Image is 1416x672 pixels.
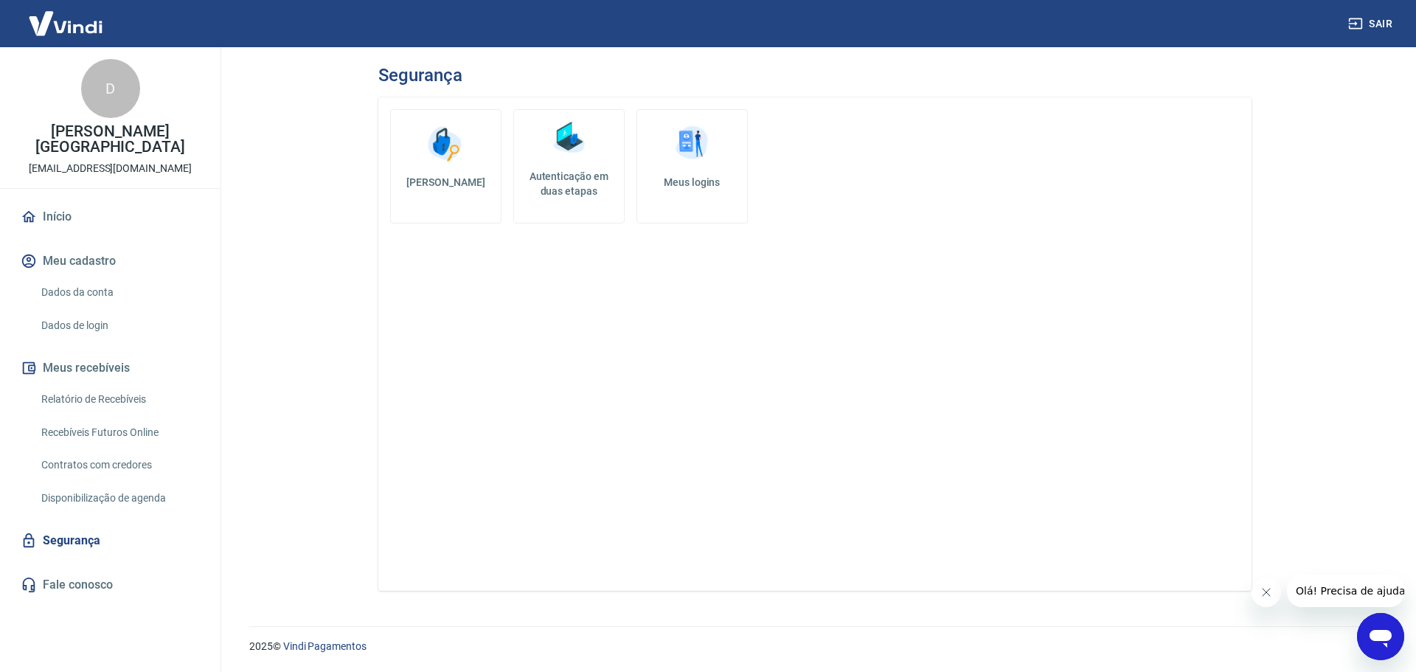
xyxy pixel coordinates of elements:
a: Disponibilização de agenda [35,483,203,513]
iframe: Mensagem da empresa [1287,575,1404,607]
p: [PERSON_NAME] [GEOGRAPHIC_DATA] [12,124,209,155]
a: Início [18,201,203,233]
a: Dados de login [35,311,203,341]
span: Olá! Precisa de ajuda? [9,10,124,22]
button: Sair [1345,10,1398,38]
a: Contratos com credores [35,450,203,480]
h5: Meus logins [649,175,735,190]
a: Meus logins [636,109,748,224]
a: [PERSON_NAME] [390,109,502,224]
h3: Segurança [378,65,462,86]
a: Relatório de Recebíveis [35,384,203,415]
h5: [PERSON_NAME] [403,175,489,190]
p: 2025 © [249,639,1381,654]
p: [EMAIL_ADDRESS][DOMAIN_NAME] [29,161,192,176]
a: Recebíveis Futuros Online [35,418,203,448]
img: Alterar senha [423,122,468,166]
button: Meus recebíveis [18,352,203,384]
img: Meus logins [670,122,714,166]
a: Dados da conta [35,277,203,308]
a: Vindi Pagamentos [283,640,367,652]
iframe: Botão para abrir a janela de mensagens [1357,613,1404,660]
h5: Autenticação em duas etapas [520,169,618,198]
iframe: Fechar mensagem [1252,578,1281,607]
a: Fale conosco [18,569,203,601]
img: Vindi [18,1,114,46]
a: Autenticação em duas etapas [513,109,625,224]
button: Meu cadastro [18,245,203,277]
img: Autenticação em duas etapas [546,116,591,160]
div: D [81,59,140,118]
a: Segurança [18,524,203,557]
